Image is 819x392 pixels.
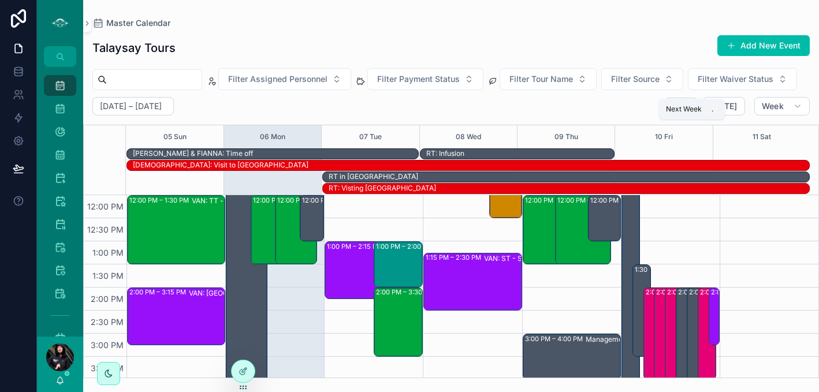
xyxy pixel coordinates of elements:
div: 3:00 PM – 4:00 PMManagement Calendar Review [523,334,620,379]
span: 2:30 PM [88,317,126,327]
span: Filter Waiver Status [698,73,773,85]
div: 1:00 PM – 2:00 PM [374,242,422,287]
div: 2:00 PM – 3:15 PM [709,288,719,345]
span: Master Calendar [106,17,170,29]
div: RT: Infusion [426,149,464,158]
div: 2:00 PM – 3:30 PM [376,288,437,297]
div: 1:00 PM – 2:00 PM [376,242,435,251]
button: Add New Event [717,35,810,56]
div: 2:00 PM – 3:15 PM [129,288,189,297]
button: Select Button [218,68,351,90]
div: 2:00 PM – 4:00 PM [698,288,716,379]
div: 2:00 PM – 3:30 PM [374,288,422,356]
button: Next [682,98,698,115]
div: 2:00 PM – 4:00 PM [656,288,717,297]
div: VAN: [GEOGRAPHIC_DATA][PERSON_NAME] (1) [PERSON_NAME], TW:PDNY-XKZN [189,289,284,298]
span: 3:30 PM [88,363,126,373]
div: 2:00 PM – 3:15 PMVAN: [GEOGRAPHIC_DATA][PERSON_NAME] (1) [PERSON_NAME], TW:PDNY-XKZN [128,288,225,345]
button: 11 Sat [753,125,771,148]
span: 12:00 PM [84,201,126,211]
button: Week [754,97,810,115]
div: Management Calendar Review [586,335,680,344]
div: BLYTHE & FIANNA: Time off [133,148,253,159]
button: Back [665,98,682,115]
div: 1:15 PM – 2:30 PM [426,253,484,262]
button: 06 Mon [260,125,285,148]
div: 2:00 PM – 4:00 PM [687,288,705,379]
div: 2:00 PM – 4:00 PM [665,288,683,379]
div: 3:00 PM – 4:00 PM [525,334,586,344]
div: 12:00 PM – 1:00 PM [589,196,620,241]
div: scrollable content [37,67,83,337]
button: 05 Sun [163,125,187,148]
div: 12:00 PM – 1:30 PMVAN: TT - [PERSON_NAME] (3) [PERSON_NAME], TW:MXQH-NNZG [128,196,225,264]
span: Filter Tour Name [509,73,573,85]
div: 2:00 PM – 4:00 PM [678,288,739,297]
button: Select Button [601,68,683,90]
button: Select Button [500,68,597,90]
div: [PERSON_NAME] & FIANNA: Time off [133,149,253,158]
div: 12:00 PM – 1:30 PM [557,196,620,205]
span: Filter Assigned Personnel [228,73,327,85]
img: App logo [51,14,69,32]
span: 12:30 PM [84,225,126,234]
span: Filter Payment Status [377,73,460,85]
div: RT: Infusion [426,148,464,159]
div: 2:00 PM – 4:00 PM [654,288,672,379]
span: . [708,104,717,114]
div: 12:00 PM – 1:30 PM [251,196,292,264]
h1: Talaysay Tours [92,40,176,56]
div: 1:15 PM – 2:30 PMVAN: ST - School Program (Private) (22) [PERSON_NAME], TW:HBQW-NUTW [424,253,521,310]
div: VAN: TT - [PERSON_NAME] (3) [PERSON_NAME], TW:MXQH-NNZG [192,196,286,206]
div: 12:00 PM – 1:30 PM [253,196,315,205]
span: 1:30 PM [90,271,126,281]
div: 2:00 PM – 4:00 PM [689,288,750,297]
span: 1:00 PM [90,248,126,257]
div: 12:00 PM – 1:30 PM [525,196,587,205]
span: Next Week [666,104,702,114]
button: Select Button [367,68,483,90]
div: 2:00 PM – 4:00 PM [700,288,761,297]
span: 3:00 PM [88,340,126,350]
span: Filter Source [611,73,660,85]
div: 12:00 PM – 1:30 PM [277,196,340,205]
div: 1:30 PM – 3:30 PM [633,265,650,356]
button: 10 Fri [655,125,673,148]
div: SHAE: Visit to Japan [133,160,308,170]
div: [DEMOGRAPHIC_DATA]: Visit to [GEOGRAPHIC_DATA] [133,160,308,170]
div: 1:00 PM – 2:15 PMVAN: [GEOGRAPHIC_DATA][PERSON_NAME] (37) [PERSON_NAME], TW:KXAG-FYUR [325,242,408,298]
button: 07 Tue [359,125,382,148]
button: 09 Thu [554,125,578,148]
div: 2:00 PM – 4:00 PM [644,288,661,379]
button: [DATE] [702,97,744,115]
div: 12:00 PM – 1:30 PM [523,196,578,264]
div: 1:30 PM – 3:30 PM [635,265,694,274]
h2: [DATE] – [DATE] [100,100,162,112]
div: RT: Visting [GEOGRAPHIC_DATA] [329,184,436,193]
div: 1:00 PM – 2:15 PM [327,242,385,251]
div: 2:00 PM – 3:15 PM [711,288,770,297]
div: RT in UK [329,171,418,182]
div: 2:00 PM – 4:00 PM [667,288,728,297]
div: RT: Visting England [329,183,436,193]
div: 12:00 PM – 1:00 PM [590,196,653,205]
div: 12:00 PM – 1:30 PM [276,196,316,264]
div: 12:00 PM – 1:00 PM [300,196,324,241]
button: 08 Wed [456,125,481,148]
div: VAN: ST - School Program (Private) (22) [PERSON_NAME], TW:HBQW-NUTW [484,254,579,263]
span: 2:00 PM [88,294,126,304]
div: 12:00 PM – 1:30 PM [129,196,192,205]
div: 12:00 PM – 1:30 PM [556,196,610,264]
a: Master Calendar [92,17,170,29]
div: 2:00 PM – 4:00 PM [676,288,694,379]
button: Select Button [688,68,797,90]
div: 12:00 PM – 1:00 PM [302,196,364,205]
